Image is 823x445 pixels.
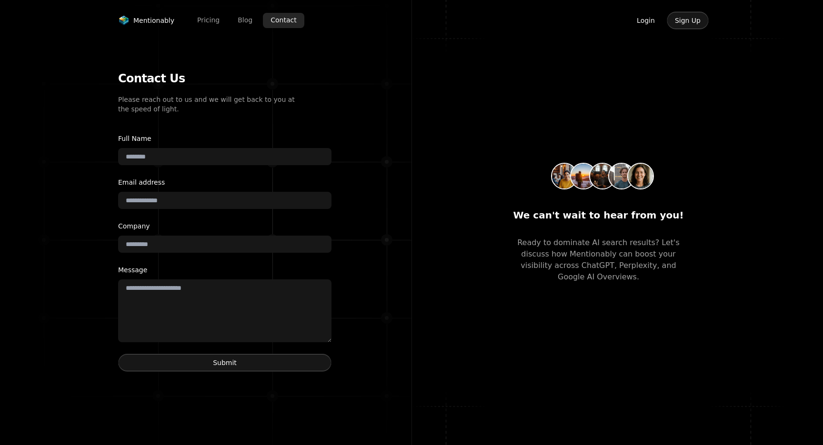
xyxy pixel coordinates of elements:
[230,13,260,28] a: Blog
[190,13,227,28] a: Pricing
[629,11,663,30] button: Login
[263,13,304,28] a: Contact
[608,163,635,189] img: Grant Singleton
[133,16,174,25] span: Mentionably
[114,14,178,27] a: Mentionably
[118,70,331,87] h1: Contact Us
[570,163,597,189] img: Robert Johnson
[551,163,578,189] img: John Doe
[667,11,709,30] button: Sign Up
[589,163,616,189] img: Jane Smith
[507,208,690,222] p: We can't wait to hear from you!
[118,220,331,232] label: Company
[118,16,130,25] img: Mentionably logo
[118,177,331,188] label: Email address
[118,354,331,372] button: Submit
[627,163,654,189] img: Emily Davis
[118,133,331,144] label: Full Name
[507,237,690,283] p: Ready to dominate AI search results? Let's discuss how Mentionably can boost your visibility acro...
[118,95,301,114] p: Please reach out to us and we will get back to you at the speed of light.
[118,264,331,276] label: Message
